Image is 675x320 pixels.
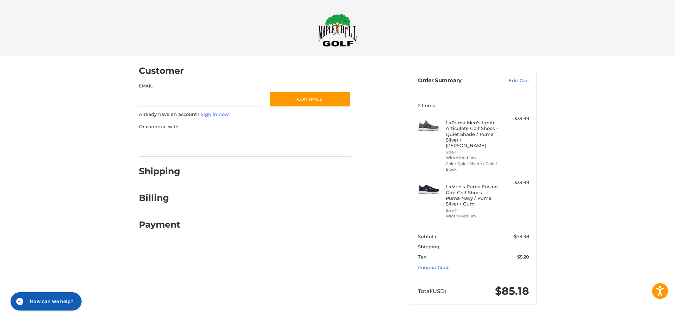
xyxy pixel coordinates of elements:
[418,244,439,249] span: Shipping
[139,192,180,203] h2: Billing
[139,111,351,118] p: Already have an account?
[514,234,529,239] span: $79.98
[201,111,229,117] a: Sign in now
[418,265,450,270] a: Coupon Code
[269,91,351,107] button: Continue
[256,137,308,150] iframe: PayPal-venmo
[517,254,529,260] span: $5.20
[446,161,500,172] li: Color Quiet Shade / Gold / Black
[446,120,500,148] h4: 1 x Puma Men's Ignite Articulate Golf Shoes - Quiet Shade / Puma Silver / [PERSON_NAME]
[501,115,529,122] div: $39.99
[7,290,84,313] iframe: Gorgias live chat messenger
[136,137,189,150] iframe: PayPal-paypal
[196,137,249,150] iframe: PayPal-paylater
[139,166,180,177] h2: Shipping
[446,155,500,161] li: Width Medium
[139,65,184,76] h2: Customer
[139,83,263,89] label: Email
[446,208,500,214] li: Size 11
[139,219,180,230] h2: Payment
[418,103,529,108] h3: 2 Items
[501,179,529,186] div: $39.99
[446,213,500,219] li: Width Medium
[526,244,529,249] span: --
[446,149,500,155] li: Size 11
[495,285,529,298] span: $85.18
[139,123,351,130] p: Or continue with
[418,77,494,84] h3: Order Summary
[418,254,426,260] span: Tax
[418,234,438,239] span: Subtotal
[418,288,446,294] span: Total (USD)
[318,14,357,47] img: Maple Hill Golf
[494,77,529,84] a: Edit Cart
[446,184,500,207] h4: 1 x Men's Puma Fusion Grip Golf Shoes - Puma Navy / Puma Silver / Gum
